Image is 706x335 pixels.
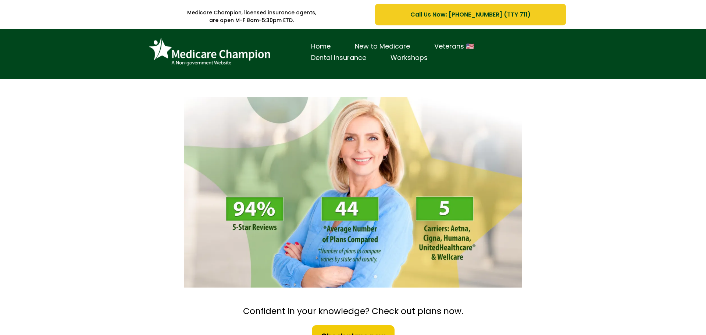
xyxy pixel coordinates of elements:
p: are open M-F 8am-5:30pm ETD. [140,17,364,24]
a: Call Us Now: 1-833-823-1990 (TTY 711) [375,4,566,25]
img: Brand Logo [145,35,274,70]
p: Medicare Champion, licensed insurance agents, [140,9,364,17]
a: New to Medicare [343,41,422,52]
a: Home [299,41,343,52]
span: Call Us Now: [PHONE_NUMBER] (TTY 711) [410,10,531,19]
a: Dental Insurance [299,52,378,64]
a: Workshops [378,52,440,64]
h2: Confident in your knowledge? Check out plans now. [180,306,526,317]
a: Veterans 🇺🇸 [422,41,486,52]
